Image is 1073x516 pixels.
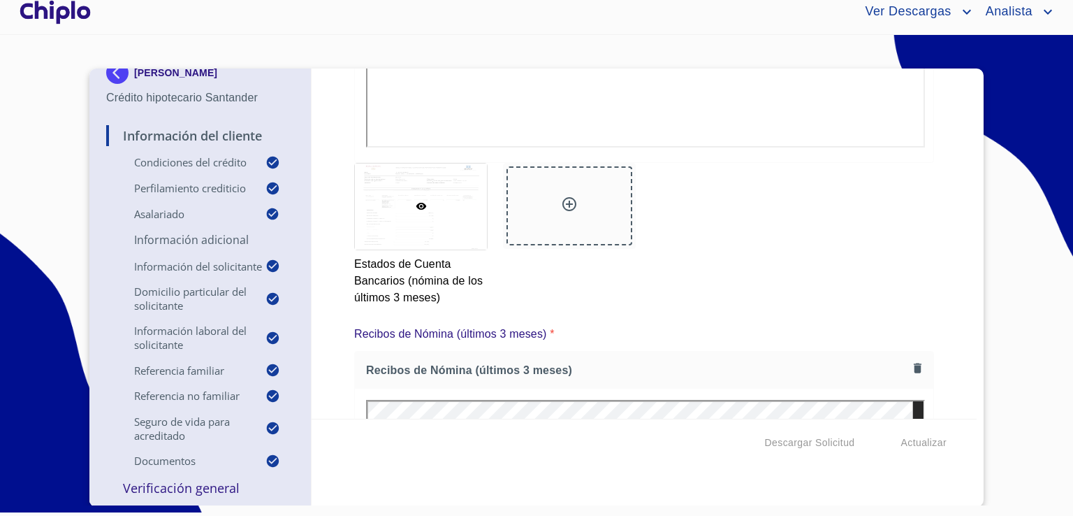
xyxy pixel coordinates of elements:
p: Domicilio Particular del Solicitante [106,285,265,313]
p: Crédito hipotecario Santander [106,89,294,106]
span: Recibos de Nómina (últimos 3 meses) [366,363,908,378]
p: [PERSON_NAME] [134,67,217,78]
button: account of current user [854,1,975,23]
span: Analista [975,1,1039,23]
p: Referencia Familiar [106,364,265,378]
p: Recibos de Nómina (últimos 3 meses) [354,326,547,343]
div: [PERSON_NAME] [106,62,294,89]
p: Información Laboral del Solicitante [106,324,265,352]
img: Docupass spot blue [106,62,134,84]
p: Información adicional [106,232,294,248]
p: Referencia No Familiar [106,389,265,403]
p: Estados de Cuenta Bancarios (nómina de los últimos 3 meses) [354,250,486,306]
span: Ver Descargas [854,1,958,23]
p: Información del Solicitante [106,259,265,273]
p: Seguro de Vida para Acreditado [106,415,265,443]
span: Actualizar [901,434,947,452]
button: account of current user [975,1,1056,23]
p: Perfilamiento crediticio [106,181,265,195]
p: Documentos [106,454,265,468]
span: Descargar Solicitud [765,434,855,452]
p: Información del Cliente [106,127,294,144]
p: Asalariado [106,207,265,221]
button: Descargar Solicitud [759,430,861,456]
button: Actualizar [896,430,952,456]
p: Verificación General [106,480,294,496]
p: Condiciones del Crédito [106,155,265,169]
